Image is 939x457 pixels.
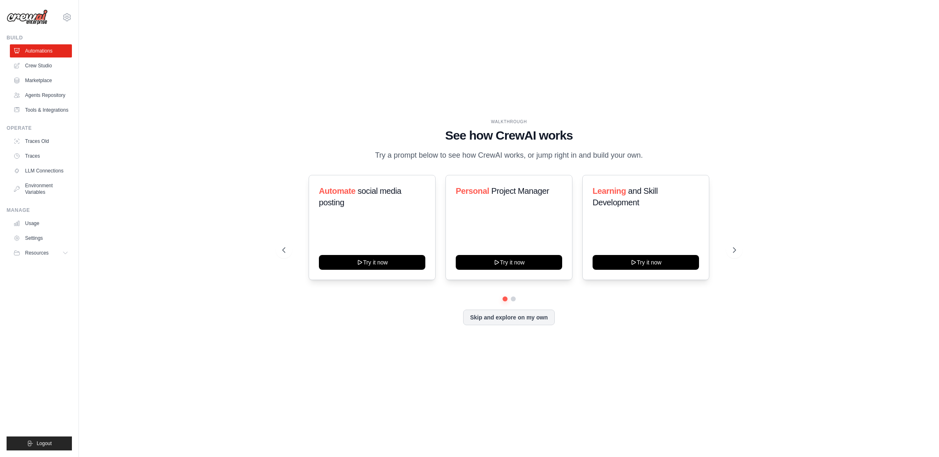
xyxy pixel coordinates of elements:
[10,44,72,57] a: Automations
[593,186,658,207] span: and Skill Development
[282,119,736,125] div: WALKTHROUGH
[7,436,72,450] button: Logout
[456,255,562,270] button: Try it now
[37,440,52,447] span: Logout
[319,186,355,195] span: Automate
[10,103,72,117] a: Tools & Integrations
[7,34,72,41] div: Build
[10,246,72,260] button: Resources
[10,135,72,148] a: Traces Old
[10,89,72,102] a: Agents Repository
[10,179,72,199] a: Environment Variables
[10,59,72,72] a: Crew Studio
[319,255,425,270] button: Try it now
[7,9,48,25] img: Logo
[10,74,72,87] a: Marketplace
[371,149,647,161] p: Try a prompt below to see how CrewAI works, or jump right in and build your own.
[10,149,72,163] a: Traces
[10,217,72,230] a: Usage
[25,250,48,256] span: Resources
[319,186,401,207] span: social media posting
[491,186,549,195] span: Project Manager
[10,232,72,245] a: Settings
[7,125,72,131] div: Operate
[463,310,555,325] button: Skip and explore on my own
[456,186,489,195] span: Personal
[7,207,72,214] div: Manage
[593,255,699,270] button: Try it now
[282,128,736,143] h1: See how CrewAI works
[10,164,72,177] a: LLM Connections
[593,186,626,195] span: Learning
